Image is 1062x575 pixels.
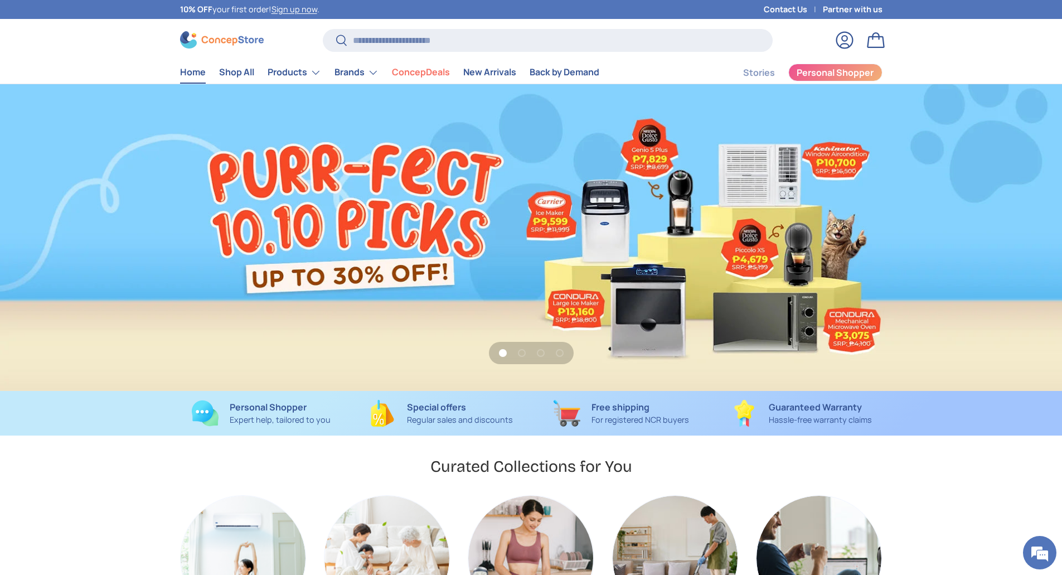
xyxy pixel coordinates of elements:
a: Special offers Regular sales and discounts [360,400,522,427]
a: Contact Us [764,3,823,16]
span: Personal Shopper [797,68,874,77]
h2: Curated Collections for You [430,456,632,477]
strong: Free shipping [591,401,649,413]
a: Personal Shopper Expert help, tailored to you [180,400,342,427]
a: Personal Shopper [788,64,882,81]
a: Stories [743,62,775,84]
nav: Secondary [716,61,882,84]
img: ConcepStore [180,31,264,49]
a: Sign up now [271,4,317,15]
summary: Products [261,61,328,84]
p: Regular sales and discounts [407,414,513,426]
a: Products [268,61,321,84]
a: ConcepDeals [392,61,450,83]
a: Free shipping For registered NCR buyers [540,400,702,427]
strong: Special offers [407,401,466,413]
p: Hassle-free warranty claims [769,414,872,426]
a: Shop All [219,61,254,83]
strong: Guaranteed Warranty [769,401,862,413]
a: Home [180,61,206,83]
nav: Primary [180,61,599,84]
a: Partner with us [823,3,882,16]
a: Guaranteed Warranty Hassle-free warranty claims [720,400,882,427]
a: New Arrivals [463,61,516,83]
p: your first order! . [180,3,319,16]
strong: Personal Shopper [230,401,307,413]
strong: 10% OFF [180,4,212,15]
a: Back by Demand [530,61,599,83]
p: Expert help, tailored to you [230,414,331,426]
a: Brands [334,61,379,84]
summary: Brands [328,61,385,84]
p: For registered NCR buyers [591,414,689,426]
